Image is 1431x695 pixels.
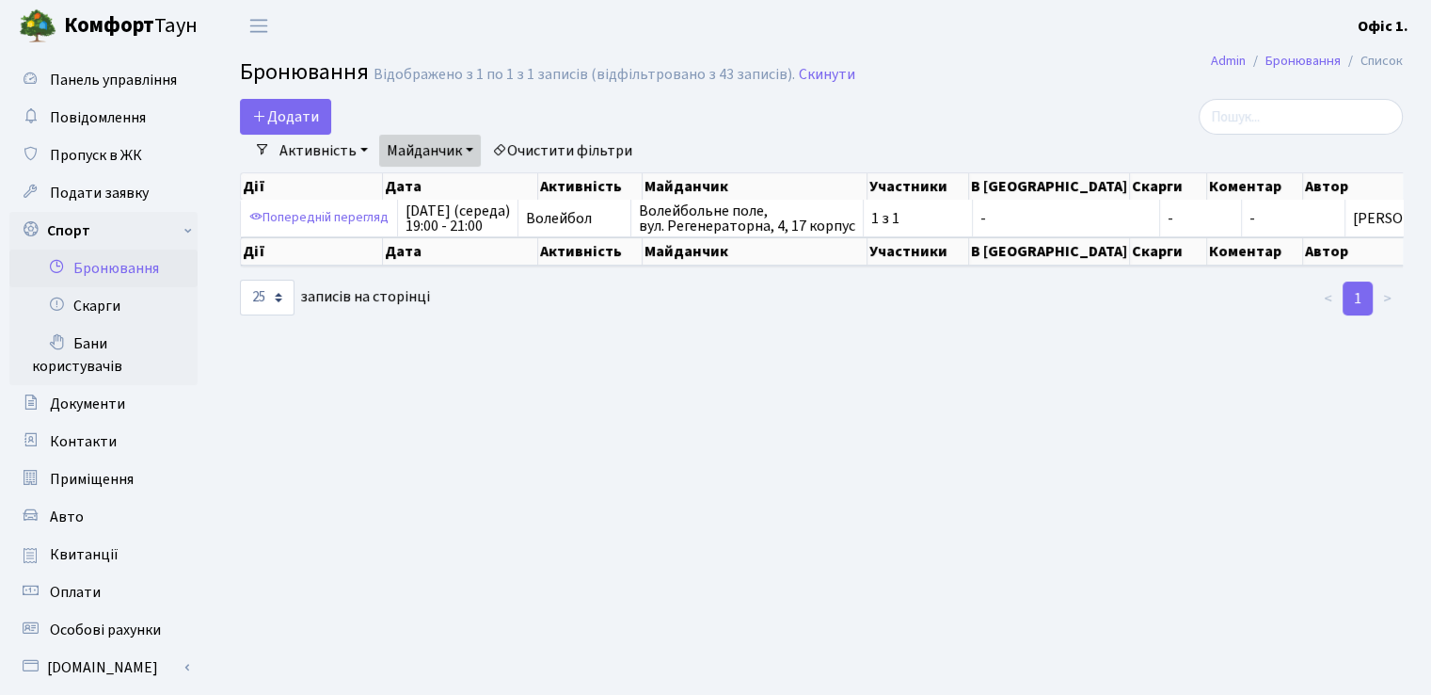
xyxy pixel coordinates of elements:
[240,99,331,135] button: Додати
[1207,237,1303,266] th: Коментар
[9,212,198,250] a: Спорт
[1343,282,1373,315] a: 1
[9,250,198,287] a: Бронювання
[50,620,161,640] span: Особові рахунки
[379,135,481,167] a: Майданчик
[9,99,198,137] a: Повідомлення
[1183,41,1431,81] nav: breadcrumb
[9,137,198,174] a: Пропуск в ЖК
[64,10,154,40] b: Комфорт
[867,173,969,200] th: Участники
[50,582,101,603] span: Оплати
[50,394,125,414] span: Документи
[9,325,198,385] a: Бани користувачів
[241,237,383,266] th: Дії
[9,649,198,687] a: [DOMAIN_NAME]
[9,574,198,611] a: Оплати
[50,70,177,90] span: Панель управління
[1211,51,1246,71] a: Admin
[1341,51,1403,72] li: Список
[245,203,393,233] a: Попередній перегляд
[9,61,198,99] a: Панель управління
[639,203,855,234] span: Волейбольне поле, вул. Регенераторна, 4, 17 корпус
[9,498,198,536] a: Авто
[9,174,198,212] a: Подати заявку
[643,237,867,266] th: Майданчик
[799,66,855,84] a: Скинути
[1249,208,1255,229] span: -
[235,10,282,41] button: Переключити навігацію
[538,173,643,200] th: Активність
[1358,16,1408,37] b: Офіс 1.
[19,8,56,45] img: logo.png
[240,280,294,315] select: записів на сторінці
[1130,173,1207,200] th: Скарги
[1207,173,1303,200] th: Коментар
[272,135,375,167] a: Активність
[50,107,146,128] span: Повідомлення
[240,280,430,315] label: записів на сторінці
[969,237,1130,266] th: В [GEOGRAPHIC_DATA]
[9,536,198,574] a: Квитанції
[9,611,198,649] a: Особові рахунки
[9,287,198,325] a: Скарги
[1199,99,1403,135] input: Пошук...
[241,173,383,200] th: Дії
[538,237,643,266] th: Активність
[1358,15,1408,38] a: Офіс 1.
[485,135,640,167] a: Очистити фільтри
[50,544,119,565] span: Квитанції
[50,507,84,527] span: Авто
[405,203,510,234] span: [DATE] (середа) 19:00 - 21:00
[50,183,149,203] span: Подати заявку
[1265,51,1341,71] a: Бронювання
[240,56,369,89] span: Бронювання
[1168,211,1233,226] span: -
[64,10,198,42] span: Таун
[50,431,117,452] span: Контакти
[9,385,198,423] a: Документи
[383,173,538,200] th: Дата
[969,173,1130,200] th: В [GEOGRAPHIC_DATA]
[9,423,198,461] a: Контакти
[383,237,538,266] th: Дата
[643,173,867,200] th: Майданчик
[9,461,198,498] a: Приміщення
[980,211,1152,226] span: -
[867,237,969,266] th: Участники
[50,469,134,490] span: Приміщення
[526,211,623,226] span: Волейбол
[50,145,142,166] span: Пропуск в ЖК
[871,211,964,226] span: 1 з 1
[374,66,795,84] div: Відображено з 1 по 1 з 1 записів (відфільтровано з 43 записів).
[1130,237,1207,266] th: Скарги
